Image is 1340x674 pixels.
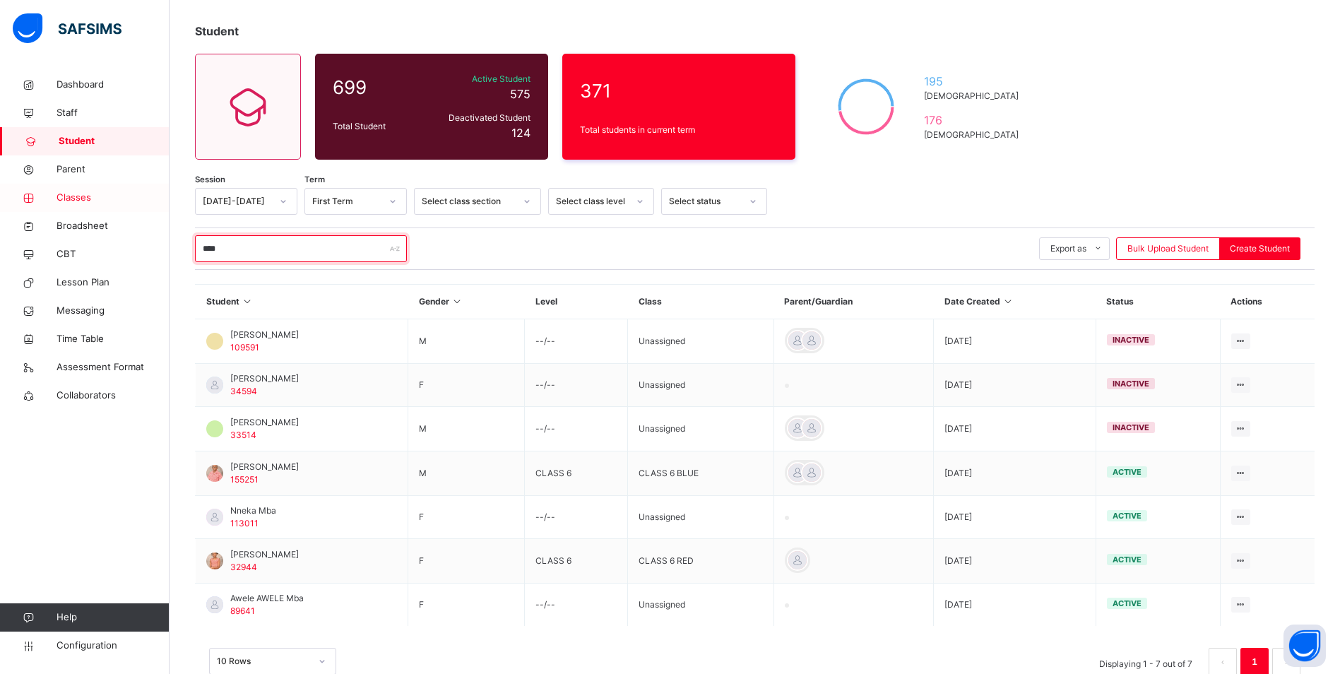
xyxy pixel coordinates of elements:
[924,90,1025,102] span: [DEMOGRAPHIC_DATA]
[628,407,774,451] td: Unassigned
[430,112,530,124] span: Deactivated Student
[525,451,628,496] td: CLASS 6
[628,285,774,319] th: Class
[924,112,1025,129] span: 176
[525,584,628,627] td: --/--
[57,247,170,261] span: CBT
[408,451,525,496] td: M
[580,124,778,136] span: Total students in current term
[408,285,525,319] th: Gender
[1113,422,1149,432] span: inactive
[230,329,299,341] span: [PERSON_NAME]
[1002,296,1014,307] i: Sort in Ascending Order
[57,389,170,403] span: Collaborators
[628,539,774,584] td: CLASS 6 RED
[304,174,325,186] span: Term
[408,319,525,364] td: M
[230,504,276,517] span: Nneka Mba
[57,276,170,290] span: Lesson Plan
[57,332,170,346] span: Time Table
[408,584,525,627] td: F
[525,319,628,364] td: --/--
[230,518,259,528] span: 113011
[1230,242,1290,255] span: Create Student
[230,372,299,385] span: [PERSON_NAME]
[408,496,525,539] td: F
[230,605,255,616] span: 89641
[230,430,256,440] span: 33514
[525,364,628,407] td: --/--
[203,195,271,208] div: [DATE]-[DATE]
[773,285,933,319] th: Parent/Guardian
[57,639,169,653] span: Configuration
[217,655,310,668] div: 10 Rows
[13,13,121,43] img: safsims
[1096,285,1220,319] th: Status
[934,407,1096,451] td: [DATE]
[934,584,1096,627] td: [DATE]
[934,364,1096,407] td: [DATE]
[1050,242,1086,255] span: Export as
[1113,511,1142,521] span: active
[242,296,254,307] i: Sort in Ascending Order
[195,24,239,38] span: Student
[1113,335,1149,345] span: inactive
[934,451,1096,496] td: [DATE]
[628,584,774,627] td: Unassigned
[230,592,304,605] span: Awele AWELE Mba
[628,496,774,539] td: Unassigned
[1113,467,1142,477] span: active
[924,129,1025,141] span: [DEMOGRAPHIC_DATA]
[408,407,525,451] td: M
[451,296,463,307] i: Sort in Ascending Order
[525,285,628,319] th: Level
[525,496,628,539] td: --/--
[1127,242,1209,255] span: Bulk Upload Student
[430,73,530,85] span: Active Student
[230,562,257,572] span: 32944
[230,548,299,561] span: [PERSON_NAME]
[1113,555,1142,564] span: active
[57,162,170,177] span: Parent
[57,304,170,318] span: Messaging
[1283,625,1326,667] button: Open asap
[230,474,259,485] span: 155251
[934,319,1096,364] td: [DATE]
[195,174,225,186] span: Session
[525,539,628,584] td: CLASS 6
[580,77,778,105] span: 371
[57,610,169,625] span: Help
[57,106,170,120] span: Staff
[669,195,741,208] div: Select status
[924,73,1025,90] span: 195
[511,126,530,140] span: 124
[556,195,628,208] div: Select class level
[57,360,170,374] span: Assessment Format
[196,285,408,319] th: Student
[329,117,427,136] div: Total Student
[333,73,423,101] span: 699
[1113,598,1142,608] span: active
[408,364,525,407] td: F
[510,87,530,101] span: 575
[1247,653,1261,671] a: 1
[934,285,1096,319] th: Date Created
[628,319,774,364] td: Unassigned
[230,386,257,396] span: 34594
[57,78,170,92] span: Dashboard
[934,496,1096,539] td: [DATE]
[1113,379,1149,389] span: inactive
[230,461,299,473] span: [PERSON_NAME]
[934,539,1096,584] td: [DATE]
[312,195,381,208] div: First Term
[422,195,515,208] div: Select class section
[230,342,259,353] span: 109591
[1220,285,1315,319] th: Actions
[230,416,299,429] span: [PERSON_NAME]
[57,219,170,233] span: Broadsheet
[628,364,774,407] td: Unassigned
[628,451,774,496] td: CLASS 6 BLUE
[408,539,525,584] td: F
[525,407,628,451] td: --/--
[59,134,170,148] span: Student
